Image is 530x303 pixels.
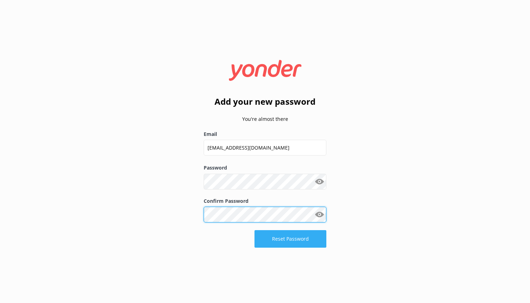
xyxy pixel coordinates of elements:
label: Email [204,130,326,138]
input: user@emailaddress.com [204,140,326,156]
button: Show password [312,174,326,188]
label: Confirm Password [204,197,326,205]
label: Password [204,164,326,172]
button: Show password [312,208,326,222]
h2: Add your new password [204,95,326,108]
p: You're almost there [204,115,326,123]
button: Reset Password [254,230,326,248]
